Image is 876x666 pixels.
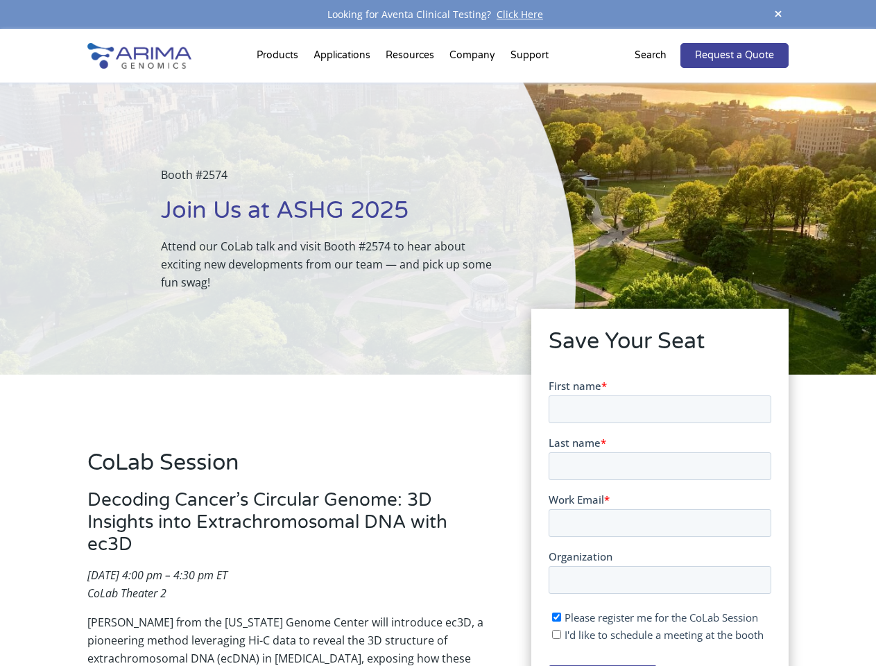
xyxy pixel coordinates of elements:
p: Attend our CoLab talk and visit Booth #2574 to hear about exciting new developments from our team... [161,237,506,291]
em: [DATE] 4:00 pm – 4:30 pm ET [87,567,227,583]
a: Click Here [491,8,549,21]
p: Search [635,46,667,65]
img: Arima-Genomics-logo [87,43,191,69]
p: Booth #2574 [161,166,506,195]
h3: Decoding Cancer’s Circular Genome: 3D Insights into Extrachromosomal DNA with ec3D [87,489,492,566]
div: Looking for Aventa Clinical Testing? [87,6,788,24]
h1: Join Us at ASHG 2025 [161,195,506,237]
h2: Save Your Seat [549,326,771,368]
em: CoLab Theater 2 [87,586,166,601]
h2: CoLab Session [87,447,492,489]
a: Request a Quote [680,43,789,68]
